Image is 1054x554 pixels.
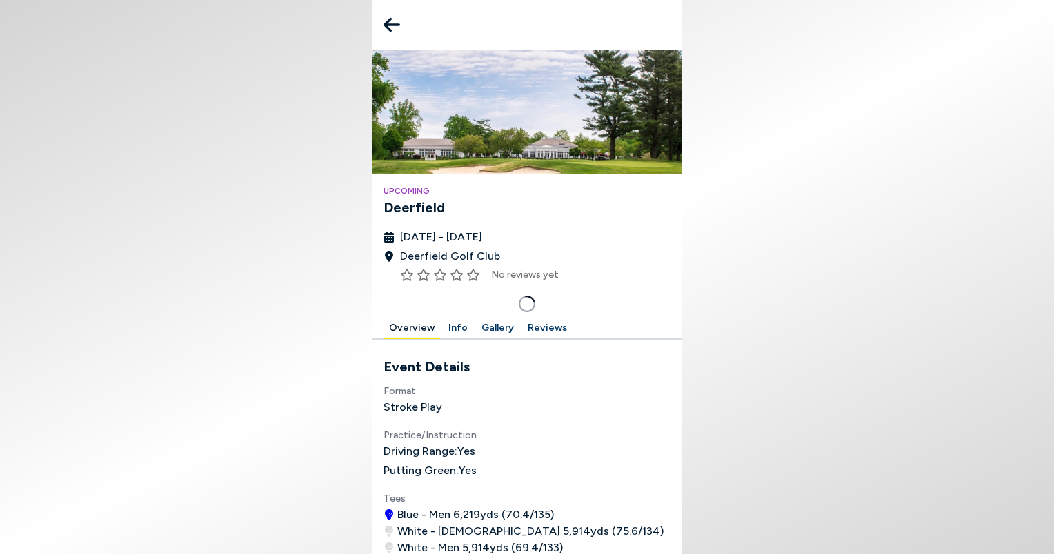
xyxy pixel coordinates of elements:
[433,268,447,282] button: Rate this item 3 stars
[450,268,464,282] button: Rate this item 4 stars
[400,268,414,282] button: Rate this item 1 stars
[384,185,670,197] h4: Upcoming
[384,493,406,504] span: Tees
[400,248,500,265] span: Deerfield Golf Club
[384,197,670,218] h3: Deerfield
[397,506,554,523] span: Blue - Men 6,219 yds ( 70.4 / 135 )
[372,318,682,339] div: Manage your account
[384,385,416,397] span: Format
[417,268,430,282] button: Rate this item 2 stars
[522,318,573,339] button: Reviews
[400,229,482,245] span: [DATE] - [DATE]
[384,443,670,460] h4: Driving Range: Yes
[384,399,670,415] h4: Stroke Play
[384,462,670,479] h4: Putting Green: Yes
[443,318,473,339] button: Info
[384,429,477,441] span: Practice/Instruction
[476,318,519,339] button: Gallery
[384,318,440,339] button: Overview
[466,268,480,282] button: Rate this item 5 stars
[372,50,682,174] img: Deerfield
[397,523,664,540] span: White - [DEMOGRAPHIC_DATA] 5,914 yds ( 75.6 / 134 )
[491,267,559,282] span: No reviews yet
[384,356,670,377] h3: Event Details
